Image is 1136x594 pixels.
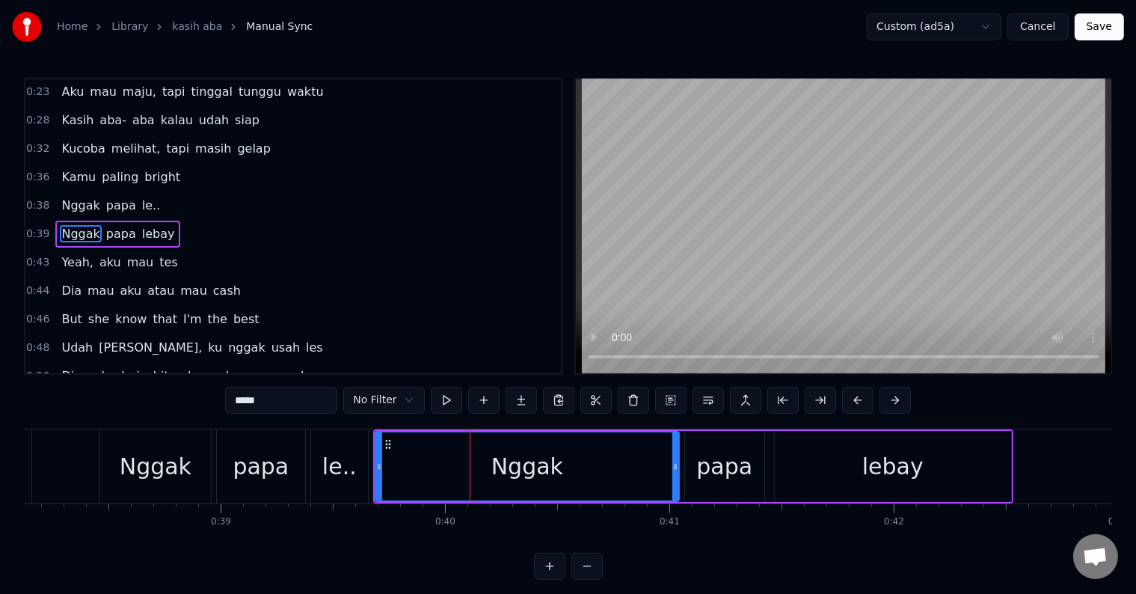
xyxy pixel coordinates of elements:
span: best [232,310,261,328]
button: Cancel [1007,13,1068,40]
span: I'm [182,310,203,328]
span: 0:39 [26,227,49,242]
span: bright [143,168,182,186]
span: mau [126,254,156,271]
span: masih [194,140,233,157]
span: 0:43 [26,255,49,270]
span: celana [210,367,253,385]
span: 0:50 [26,369,49,384]
span: mau [179,282,209,299]
span: tapi [165,140,191,157]
span: papa [105,197,138,214]
span: Dia [60,367,83,385]
span: paling [100,168,140,186]
span: Nggak [60,225,101,242]
span: Dia [60,282,83,299]
span: 0:28 [26,113,49,128]
span: Kucoba [60,140,106,157]
div: papa [696,450,752,483]
a: Library [111,19,148,34]
span: waktu [286,83,325,100]
span: tinggal [190,83,234,100]
img: youka [12,12,42,42]
span: ku [206,339,224,356]
span: tes [158,254,179,271]
span: Kasih [60,111,95,129]
span: 0:32 [26,141,49,156]
div: 0:39 [211,516,231,528]
span: tunggu [237,83,283,100]
span: Nggak [60,197,101,214]
div: 0:40 [435,516,455,528]
span: Kamu [60,168,97,186]
a: Home [57,19,87,34]
button: Save [1075,13,1124,40]
span: aba [131,111,156,129]
nav: breadcrumb [57,19,313,34]
span: aba- [98,111,128,129]
div: lebay [862,450,924,483]
span: 0:38 [26,198,49,213]
span: that [151,310,179,328]
span: melihat, [110,140,162,157]
span: aku [119,282,144,299]
span: ku [299,367,316,385]
span: camo- [256,367,296,385]
span: tapi [161,83,187,100]
span: But [60,310,83,328]
span: hitamku, [152,367,207,385]
span: les [304,339,325,356]
span: Yeah, [60,254,95,271]
span: 0:44 [26,284,49,298]
span: the [206,310,229,328]
span: papa [105,225,138,242]
div: Nggak [120,450,191,483]
span: Udah [60,339,94,356]
div: papa [233,450,289,483]
span: Aku [60,83,85,100]
div: 0:42 [884,516,904,528]
span: nggak [227,339,267,356]
span: 0:46 [26,312,49,327]
span: atau [146,282,176,299]
span: suka [86,367,117,385]
span: [PERSON_NAME], [97,339,203,356]
span: gelap [236,140,271,157]
span: 0:48 [26,340,49,355]
span: mau [88,83,118,100]
span: siap [233,111,261,129]
span: know [114,310,148,328]
div: 0:41 [660,516,680,528]
a: kasih aba [172,19,222,34]
div: 0:43 [1108,516,1129,528]
span: cash [212,282,242,299]
span: baju [120,367,149,385]
span: 0:23 [26,85,49,99]
div: Obrolan terbuka [1073,534,1118,579]
span: 0:36 [26,170,49,185]
span: usah [270,339,301,356]
span: mau [86,282,116,299]
span: udah [197,111,230,129]
span: lebay [141,225,176,242]
span: she [87,310,111,328]
span: kalau [159,111,194,129]
div: Nggak [491,450,563,483]
span: aku [98,254,123,271]
span: le.. [141,197,162,214]
span: Manual Sync [246,19,313,34]
span: maju, [121,83,158,100]
div: le.. [322,450,357,483]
